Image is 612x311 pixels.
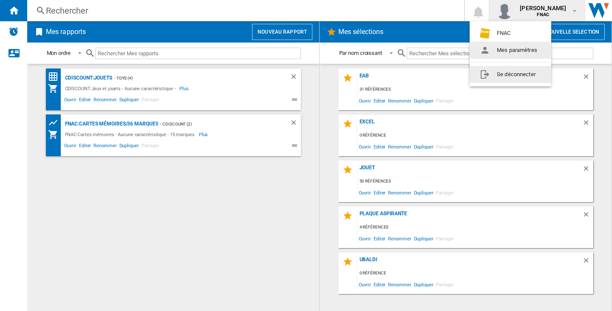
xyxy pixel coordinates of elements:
button: FNAC [470,25,551,42]
button: Se déconnecter [470,66,551,83]
button: Mes paramètres [470,42,551,59]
